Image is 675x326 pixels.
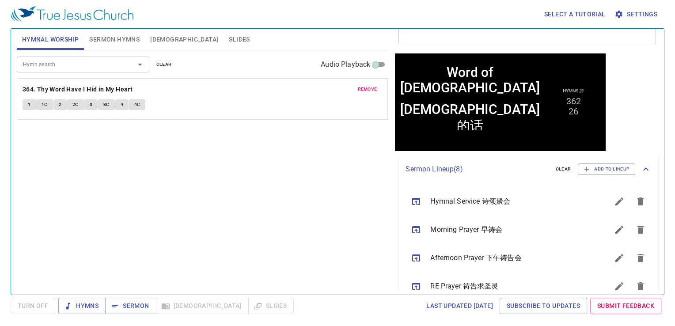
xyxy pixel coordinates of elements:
[134,101,140,109] span: 4C
[28,101,30,109] span: 1
[151,59,177,70] button: clear
[507,300,580,311] span: Subscribe to Updates
[72,101,79,109] span: 2C
[597,300,654,311] span: Submit Feedback
[156,61,172,68] span: clear
[59,101,61,109] span: 2
[584,165,629,173] span: Add to Lineup
[353,84,383,95] button: remove
[395,53,606,151] iframe: from-child
[84,99,98,110] button: 3
[67,99,84,110] button: 2C
[134,58,146,71] button: Open
[58,298,106,314] button: Hymns
[544,9,606,20] span: Select a tutorial
[65,300,99,311] span: Hymns
[430,281,588,292] span: RE Prayer 祷告求圣灵
[23,84,133,95] b: 364. Thy Word Have I Hid in My Heart
[500,298,587,314] a: Subscribe to Updates
[616,9,657,20] span: Settings
[578,163,635,175] button: Add to Lineup
[150,34,218,45] span: [DEMOGRAPHIC_DATA]
[42,101,48,109] span: 1C
[98,99,115,110] button: 3C
[11,6,133,22] img: True Jesus Church
[430,224,588,235] span: Morning Prayer 早祷会
[105,298,156,314] button: Sermon
[426,300,493,311] span: Last updated [DATE]
[121,101,123,109] span: 4
[556,165,571,173] span: clear
[115,99,129,110] button: 4
[89,34,140,45] span: Sermon Hymns
[430,253,588,263] span: Afternoon Prayer 下午祷告会
[358,85,377,93] span: remove
[112,300,149,311] span: Sermon
[23,84,134,95] button: 364. Thy Word Have I Hid in My Heart
[430,196,588,207] span: Hymnal Service 诗颂聚会
[423,298,497,314] a: Last updated [DATE]
[36,99,53,110] button: 1C
[22,34,79,45] span: Hymnal Worship
[406,164,548,174] p: Sermon Lineup ( 8 )
[590,298,661,314] a: Submit Feedback
[321,59,370,70] span: Audio Playback
[550,164,576,174] button: clear
[541,6,609,23] button: Select a tutorial
[53,99,67,110] button: 2
[90,101,92,109] span: 3
[23,99,36,110] button: 1
[103,101,110,109] span: 3C
[229,34,250,45] span: Slides
[613,6,661,23] button: Settings
[129,99,146,110] button: 4C
[398,155,658,184] div: Sermon Lineup(8)clearAdd to Lineup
